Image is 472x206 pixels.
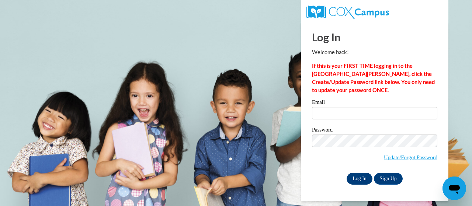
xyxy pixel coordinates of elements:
[384,154,437,160] a: Update/Forgot Password
[312,48,437,56] p: Welcome back!
[312,29,437,45] h1: Log In
[442,177,466,200] iframe: Button to launch messaging window
[312,99,437,107] label: Email
[306,6,389,19] img: COX Campus
[312,127,437,135] label: Password
[312,63,435,93] strong: If this is your FIRST TIME logging in to the [GEOGRAPHIC_DATA][PERSON_NAME], click the Create/Upd...
[347,173,372,185] input: Log In
[374,173,403,185] a: Sign Up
